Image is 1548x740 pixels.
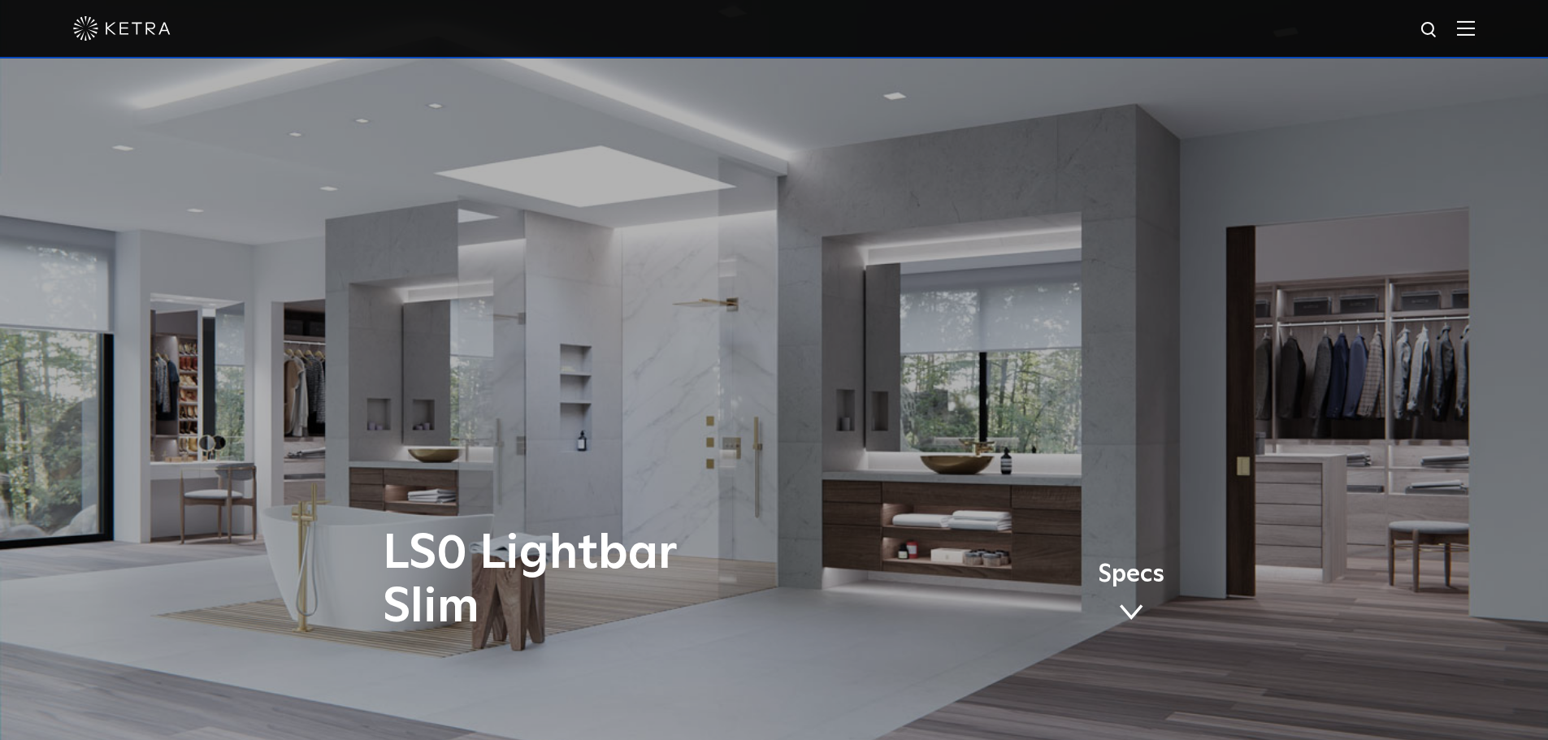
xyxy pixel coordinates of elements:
[1098,563,1164,586] span: Specs
[383,527,842,634] h1: LS0 Lightbar Slim
[73,16,171,41] img: ketra-logo-2019-white
[1457,20,1475,36] img: Hamburger%20Nav.svg
[1420,20,1440,41] img: search icon
[1098,563,1164,626] a: Specs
